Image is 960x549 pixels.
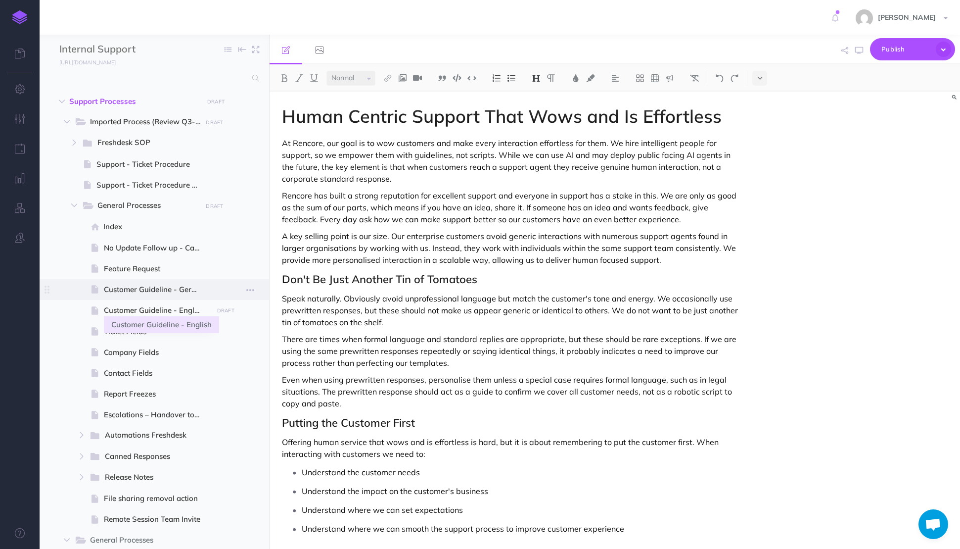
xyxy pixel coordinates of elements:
span: Report Freezes [104,388,210,400]
img: Bold button [280,74,289,82]
img: Undo [715,74,724,82]
span: Imported Process (Review Q3-25) [90,116,210,129]
button: Publish [870,38,955,60]
span: File sharing removal action [104,493,210,504]
p: Understand where we can smooth the support process to improve customer experience [302,521,740,536]
span: Freshdesk SOP [97,137,195,150]
a: [URL][DOMAIN_NAME] [40,57,126,67]
span: Support - Ticket Procedure Draft [DATE] [96,179,210,191]
p: A key selling point is our size. Our enterprise customers avoid generic interactions with numerou... [282,230,740,266]
span: Customer Guideline - English [104,304,210,316]
p: Rencore has built a strong reputation for excellent support and everyone in support has a stake i... [282,190,740,225]
img: Callout dropdown menu button [665,74,674,82]
span: General Processes [90,534,195,547]
small: DRAFT [206,203,223,209]
span: Release Notes [105,471,195,484]
span: Publish [881,42,931,57]
img: Underline button [310,74,319,82]
span: Automations Freshdesk [105,429,195,442]
img: Alignment dropdown menu button [611,74,620,82]
span: Support Processes [69,96,197,107]
img: Unordered list button [507,74,516,82]
img: logo-mark.svg [12,10,27,24]
span: Index [103,221,210,233]
p: Offering human service that wows and is effortless is hard, but it is about remembering to put th... [282,436,740,460]
p: Understand where we can set expectations [302,502,740,517]
span: Remote Session Team Invite [104,513,210,525]
img: Italic button [295,74,304,82]
img: Text background color button [586,74,595,82]
small: DRAFT [217,307,234,314]
p: There are times when formal language and standard replies are appropriate, but these should be ra... [282,333,740,369]
h1: Human Centric Support That Wows and Is Effortless [282,106,740,126]
img: Blockquote button [438,74,447,82]
img: Add image button [398,74,407,82]
img: Headings dropdown button [532,74,541,82]
span: General Processes [97,200,195,212]
span: Canned Responses [105,450,195,463]
small: [URL][DOMAIN_NAME] [59,59,116,66]
img: Create table button [650,74,659,82]
img: Clear styles button [690,74,699,82]
p: Speak naturally. Obviously avoid unprofessional language but match the customer's tone and energy... [282,293,740,328]
h2: Don't Be Just Another Tin of Tomatoes [282,273,740,285]
p: Even when using prewritten responses, personalise them unless a special case requires formal lang... [282,374,740,409]
img: Paragraph button [547,74,555,82]
img: Text color button [571,74,580,82]
h2: Putting the Customer First [282,417,740,429]
button: DRAFT [204,96,229,107]
p: Understand the customer needs [302,465,740,480]
img: Link button [383,74,392,82]
span: Customer Guideline - German [104,284,210,296]
span: Contact Fields [104,367,210,379]
button: DRAFT [213,305,238,316]
img: Code block button [453,74,461,82]
p: Understand the impact on the customer's business [302,484,740,499]
small: DRAFT [207,99,225,105]
img: Redo [730,74,739,82]
img: Add video button [413,74,422,82]
input: Search [59,69,246,87]
div: Open chat [918,509,948,539]
span: No Update Follow up - Canned Responses [104,242,210,254]
p: At Rencore, our goal is to wow customers and make every interaction effortless for them. We hire ... [282,137,740,185]
span: Support - Ticket Procedure [96,158,210,170]
button: DRAFT [202,200,227,212]
small: DRAFT [206,119,223,126]
span: Ticket Fields [104,326,210,338]
img: Ordered list button [492,74,501,82]
input: Documentation Name [59,42,176,57]
span: Company Fields [104,347,210,358]
button: DRAFT [202,117,227,128]
span: [PERSON_NAME] [873,13,941,22]
img: Inline code button [467,74,476,82]
span: Escalations – Handover to Product within 2-3h of ticket creation [104,409,210,421]
img: 144ae60c011ffeabe18c6ddfbe14a5c9.jpg [856,9,873,27]
span: Feature Request [104,263,210,275]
